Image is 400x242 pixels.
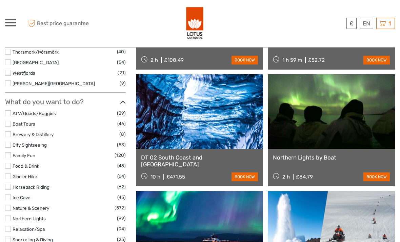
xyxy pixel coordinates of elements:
[13,71,35,76] a: Westfjords
[13,143,47,148] a: City Sightseeing
[13,60,59,66] a: [GEOGRAPHIC_DATA]
[117,162,126,170] span: (45)
[166,174,185,180] div: £471.55
[151,57,158,63] span: 2 h
[9,12,77,17] p: We're away right now. Please check back later!
[117,225,126,233] span: (94)
[13,111,56,116] a: ATV/Quads/Buggies
[117,48,126,56] span: (40)
[13,132,54,137] a: Brewery & Distillery
[13,216,46,222] a: Northern Lights
[387,20,392,27] span: 1
[232,173,258,182] a: book now
[141,154,258,168] a: DT 02 South Coast and [GEOGRAPHIC_DATA]
[117,183,126,191] span: (62)
[13,122,35,127] a: Boat Tours
[117,141,126,149] span: (53)
[115,204,126,212] span: (572)
[349,20,354,27] span: £
[120,80,126,88] span: (9)
[117,173,126,181] span: (64)
[273,154,390,161] a: Northern Lights by Boat
[282,174,290,180] span: 2 h
[151,174,160,180] span: 10 h
[13,174,37,180] a: Glacier Hike
[282,57,302,63] span: 1 h 59 m
[164,57,184,63] div: £108.49
[308,57,325,63] div: £52.72
[13,185,49,190] a: Horseback Riding
[117,194,126,202] span: (45)
[360,18,373,29] div: EN
[117,120,126,128] span: (46)
[13,195,31,201] a: Ice Cave
[26,18,103,29] span: Best price guarantee
[13,50,59,55] a: Thorsmork/Þórsmörk
[118,69,126,77] span: (21)
[363,56,390,65] a: book now
[363,173,390,182] a: book now
[13,81,95,87] a: [PERSON_NAME][GEOGRAPHIC_DATA]
[117,110,126,117] span: (39)
[296,174,313,180] div: £84.79
[78,11,86,19] button: Open LiveChat chat widget
[117,59,126,67] span: (54)
[232,56,258,65] a: book now
[13,153,35,159] a: Family Fun
[115,152,126,160] span: (120)
[119,131,126,138] span: (8)
[13,164,39,169] a: Food & Drink
[186,7,204,40] img: 443-e2bd2384-01f0-477a-b1bf-f993e7f52e7d_logo_big.png
[13,227,45,232] a: Relaxation/Spa
[5,98,126,106] h3: What do you want to do?
[117,215,126,223] span: (99)
[13,206,49,211] a: Nature & Scenery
